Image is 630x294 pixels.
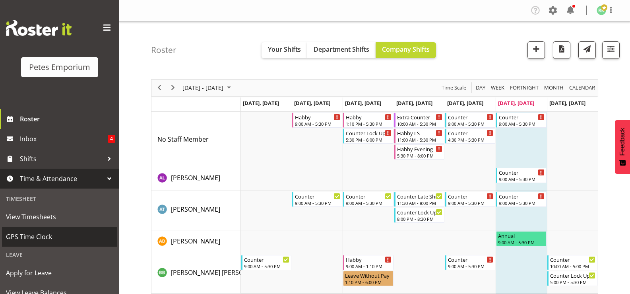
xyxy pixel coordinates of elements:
[397,129,442,137] div: Habby LS
[343,271,393,286] div: Beena Beena"s event - Leave Without Pay Begin From Wednesday, August 20, 2025 at 1:10:00 PM GMT+1...
[20,113,115,125] span: Roster
[553,41,570,59] button: Download a PDF of the roster according to the set date range.
[550,271,595,279] div: Counter Lock Up
[448,113,493,121] div: Counter
[440,83,468,93] button: Time Scale
[157,134,209,144] a: No Staff Member
[547,255,597,270] div: Beena Beena"s event - Counter Begin From Sunday, August 24, 2025 at 10:00:00 AM GMT+12:00 Ends At...
[499,192,544,200] div: Counter
[547,271,597,286] div: Beena Beena"s event - Counter Lock Up Begin From Sunday, August 24, 2025 at 5:00:00 PM GMT+12:00 ...
[180,80,236,96] div: August 18 - 24, 2025
[171,268,271,277] span: [PERSON_NAME] [PERSON_NAME]
[244,263,289,269] div: 9:00 AM - 5:30 PM
[578,41,596,59] button: Send a list of all shifts for the selected filtered period to all rostered employees.
[295,121,340,127] div: 9:00 AM - 5:30 PM
[447,99,483,107] span: [DATE], [DATE]
[550,279,595,285] div: 5:00 PM - 5:30 PM
[314,45,369,54] span: Department Shifts
[498,232,544,239] div: Annual
[295,200,340,206] div: 9:00 AM - 5:30 PM
[448,192,493,200] div: Counter
[292,113,342,128] div: No Staff Member"s event - Habby Begin From Tuesday, August 19, 2025 at 9:00:00 AM GMT+12:00 Ends ...
[619,128,626,156] span: Feedback
[6,211,113,223] span: View Timesheets
[499,121,544,127] div: 9:00 AM - 5:30 PM
[597,6,606,15] img: ruth-robertson-taylor722.jpg
[397,145,442,153] div: Habby Evening
[397,113,442,121] div: Extra Counter
[343,255,393,270] div: Beena Beena"s event - Habby Begin From Wednesday, August 20, 2025 at 9:00:00 AM GMT+12:00 Ends At...
[496,168,546,183] div: Abigail Lane"s event - Counter Begin From Saturday, August 23, 2025 at 9:00:00 AM GMT+12:00 Ends ...
[396,99,432,107] span: [DATE], [DATE]
[157,135,209,144] span: No Staff Member
[445,192,495,207] div: Alex-Micheal Taniwha"s event - Counter Begin From Friday, August 22, 2025 at 9:00:00 AM GMT+12:00...
[292,192,342,207] div: Alex-Micheal Taniwha"s event - Counter Begin From Tuesday, August 19, 2025 at 9:00:00 AM GMT+12:0...
[20,173,103,185] span: Time & Attendance
[168,83,178,93] button: Next
[498,99,534,107] span: [DATE], [DATE]
[448,263,493,269] div: 9:00 AM - 5:30 PM
[496,113,546,128] div: No Staff Member"s event - Counter Begin From Saturday, August 23, 2025 at 9:00:00 AM GMT+12:00 En...
[441,83,467,93] span: Time Scale
[527,41,545,59] button: Add a new shift
[394,144,444,160] div: No Staff Member"s event - Habby Evening Begin From Thursday, August 21, 2025 at 5:30:00 PM GMT+12...
[154,83,165,93] button: Previous
[346,121,391,127] div: 1:10 PM - 5:30 PM
[490,83,506,93] button: Timeline Week
[499,113,544,121] div: Counter
[448,255,493,263] div: Counter
[499,176,544,182] div: 9:00 AM - 5:30 PM
[346,263,391,269] div: 9:00 AM - 1:10 PM
[448,200,493,206] div: 9:00 AM - 5:30 PM
[448,136,493,143] div: 4:30 PM - 5:30 PM
[346,200,391,206] div: 9:00 AM - 5:30 PM
[171,204,220,214] a: [PERSON_NAME]
[549,99,585,107] span: [DATE], [DATE]
[397,136,442,143] div: 11:00 AM - 5:30 PM
[475,83,487,93] button: Timeline Day
[397,208,442,216] div: Counter Lock Up
[509,83,539,93] span: Fortnight
[6,20,72,36] img: Rosterit website logo
[397,200,442,206] div: 11:30 AM - 8:00 PM
[615,120,630,174] button: Feedback - Show survey
[397,121,442,127] div: 10:00 AM - 5:30 PM
[295,192,340,200] div: Counter
[346,136,391,143] div: 5:30 PM - 6:00 PM
[346,192,391,200] div: Counter
[496,231,546,246] div: Amelia Denz"s event - Annual Begin From Saturday, August 23, 2025 at 9:00:00 AM GMT+12:00 Ends At...
[394,192,444,207] div: Alex-Micheal Taniwha"s event - Counter Late Shift Begin From Thursday, August 21, 2025 at 11:30:0...
[108,135,115,143] span: 4
[2,227,117,247] a: GPS Time Clock
[445,129,495,144] div: No Staff Member"s event - Counter Begin From Friday, August 22, 2025 at 4:30:00 PM GMT+12:00 Ends...
[2,247,117,263] div: Leave
[29,61,90,73] div: Petes Emporium
[295,113,340,121] div: Habby
[498,239,544,245] div: 9:00 AM - 5:30 PM
[151,167,241,191] td: Abigail Lane resource
[346,129,391,137] div: Counter Lock Up
[448,129,493,137] div: Counter
[346,113,391,121] div: Habby
[243,99,279,107] span: [DATE], [DATE]
[20,153,103,165] span: Shifts
[244,255,289,263] div: Counter
[397,216,442,222] div: 8:00 PM - 8:30 PM
[550,255,595,263] div: Counter
[602,41,620,59] button: Filter Shifts
[171,268,271,277] a: [PERSON_NAME] [PERSON_NAME]
[499,200,544,206] div: 9:00 AM - 5:30 PM
[394,129,444,144] div: No Staff Member"s event - Habby LS Begin From Thursday, August 21, 2025 at 11:00:00 AM GMT+12:00 ...
[568,83,597,93] button: Month
[171,236,220,246] a: [PERSON_NAME]
[151,112,241,167] td: No Staff Member resource
[166,80,180,96] div: next period
[475,83,486,93] span: Day
[543,83,565,93] button: Timeline Month
[171,173,220,183] a: [PERSON_NAME]
[151,230,241,254] td: Amelia Denz resource
[376,42,436,58] button: Company Shifts
[153,80,166,96] div: previous period
[496,192,546,207] div: Alex-Micheal Taniwha"s event - Counter Begin From Saturday, August 23, 2025 at 9:00:00 AM GMT+12:...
